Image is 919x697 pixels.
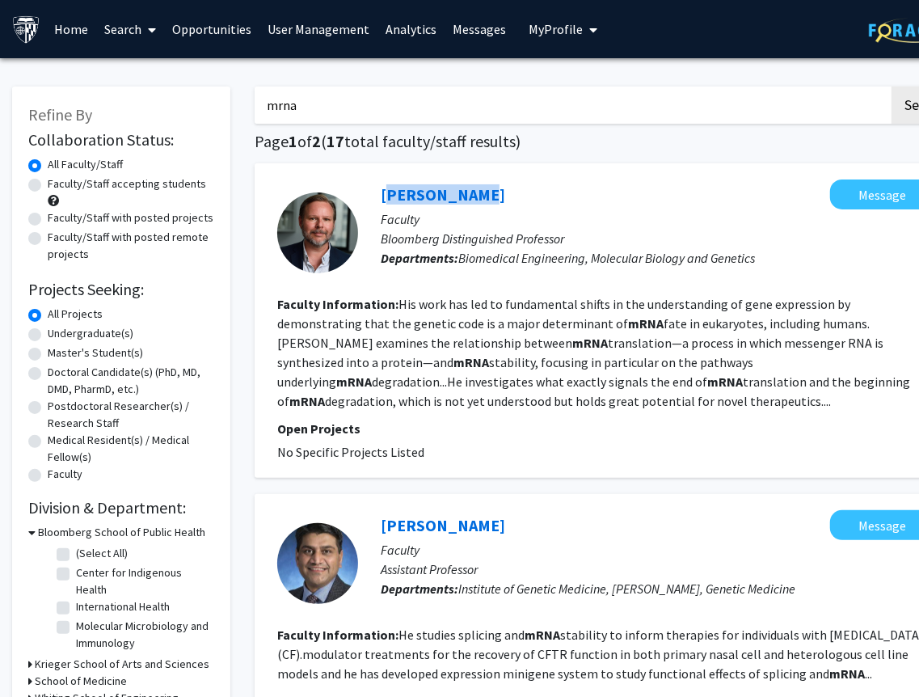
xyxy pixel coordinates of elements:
[28,104,92,125] span: Refine By
[48,325,133,342] label: Undergraduate(s)
[381,581,458,597] b: Departments:
[381,250,458,266] b: Departments:
[453,354,489,370] b: mRNA
[381,515,505,535] a: [PERSON_NAME]
[76,545,128,562] label: (Select All)
[525,627,560,643] b: mRNA
[76,618,210,652] label: Molecular Microbiology and Immunology
[458,250,755,266] span: Biomedical Engineering, Molecular Biology and Genetics
[35,656,209,673] h3: Krieger School of Arts and Sciences
[378,1,445,57] a: Analytics
[707,374,743,390] b: mRNA
[35,673,127,690] h3: School of Medicine
[327,131,344,151] span: 17
[529,21,584,37] span: My Profile
[48,466,82,483] label: Faculty
[289,393,325,409] b: mRNA
[12,15,40,44] img: Johns Hopkins University Logo
[260,1,378,57] a: User Management
[628,315,664,332] b: mRNA
[572,335,608,351] b: mRNA
[445,1,515,57] a: Messages
[255,87,889,124] input: Search Keywords
[48,229,214,263] label: Faculty/Staff with posted remote projects
[277,296,910,409] fg-read-more: His work has led to fundamental shifts in the understanding of gene expression by demonstrating t...
[336,374,372,390] b: mRNA
[829,665,865,682] b: mRNA
[48,209,213,226] label: Faculty/Staff with posted projects
[289,131,297,151] span: 1
[47,1,97,57] a: Home
[48,175,206,192] label: Faculty/Staff accepting students
[76,564,210,598] label: Center for Indigenous Health
[48,306,103,323] label: All Projects
[48,344,143,361] label: Master's Student(s)
[28,280,214,299] h2: Projects Seeking:
[97,1,165,57] a: Search
[38,524,205,541] h3: Bloomberg School of Public Health
[381,184,505,205] a: [PERSON_NAME]
[458,581,795,597] span: Institute of Genetic Medicine, [PERSON_NAME], Genetic Medicine
[277,444,424,460] span: No Specific Projects Listed
[48,432,214,466] label: Medical Resident(s) / Medical Fellow(s)
[277,296,398,312] b: Faculty Information:
[48,398,214,432] label: Postdoctoral Researcher(s) / Research Staff
[165,1,260,57] a: Opportunities
[76,598,170,615] label: International Health
[312,131,321,151] span: 2
[48,156,123,173] label: All Faculty/Staff
[28,130,214,150] h2: Collaboration Status:
[28,498,214,517] h2: Division & Department:
[12,624,69,685] iframe: Chat
[277,627,398,643] b: Faculty Information:
[48,364,214,398] label: Doctoral Candidate(s) (PhD, MD, DMD, PharmD, etc.)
